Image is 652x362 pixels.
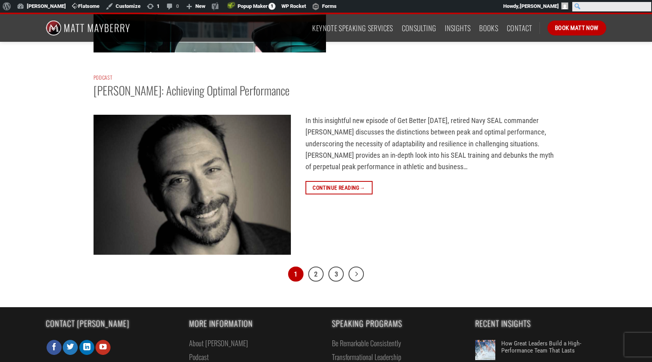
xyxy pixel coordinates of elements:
[189,336,248,350] a: About [PERSON_NAME]
[47,340,62,355] a: Follow on Facebook
[94,82,290,99] a: [PERSON_NAME]: Achieving Optimal Performance
[445,21,470,35] a: Insights
[507,21,532,35] a: Contact
[94,115,291,255] img: rich diviney
[288,267,304,282] span: 1
[348,267,364,282] a: Next
[96,340,111,355] a: Follow on YouTube
[360,183,365,192] span: →
[332,336,401,350] a: Be Remarkable Consistently
[520,3,559,9] span: [PERSON_NAME]
[268,3,275,10] span: 1
[94,115,558,173] p: In this insightful new episode of Get Better [DATE], retired Navy SEAL commander [PERSON_NAME] di...
[479,21,498,35] a: Books
[547,21,606,35] a: Book Matt Now
[555,23,599,33] span: Book Matt Now
[308,267,324,282] a: 2
[332,319,463,328] span: Speaking Programs
[46,14,130,42] img: Matt Mayberry
[94,74,112,81] a: Podcast
[402,21,437,35] a: Consulting
[328,267,344,282] a: 3
[312,21,393,35] a: Keynote Speaking Services
[63,340,78,355] a: Follow on Twitter
[475,319,607,328] span: Recent Insights
[79,340,94,355] a: Follow on LinkedIn
[305,181,373,195] a: Continue reading→
[189,319,320,328] span: More Information
[46,319,177,328] span: Contact [PERSON_NAME]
